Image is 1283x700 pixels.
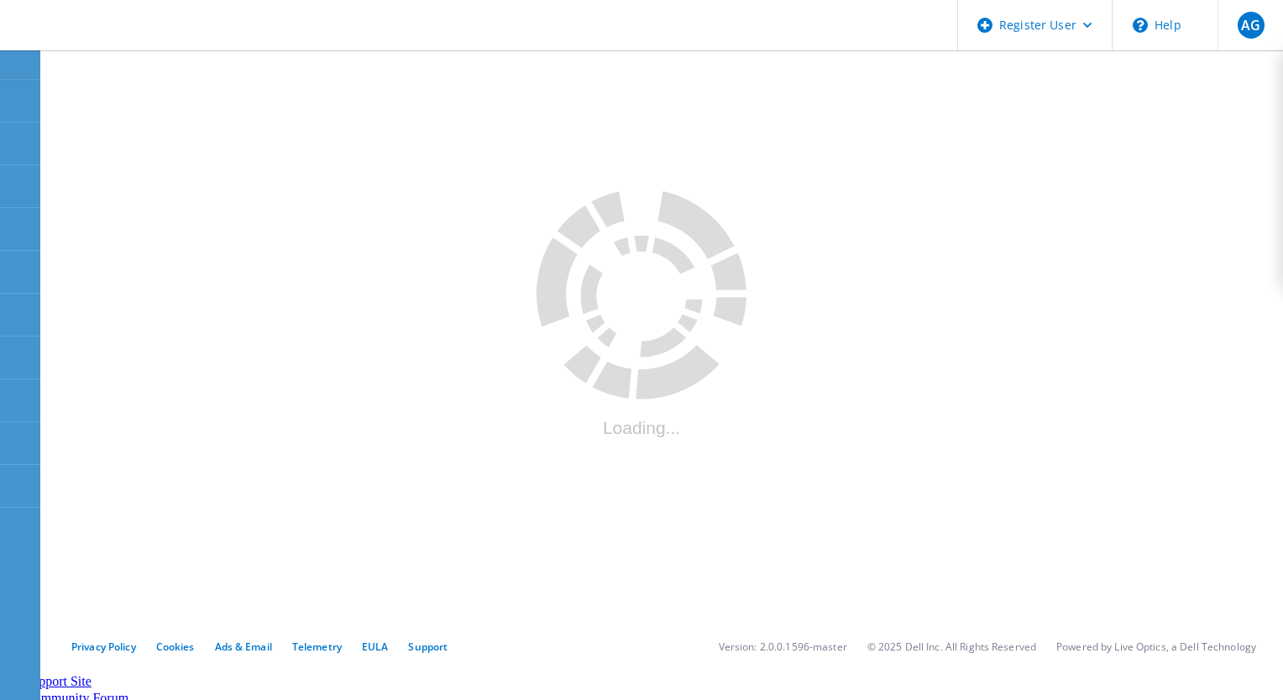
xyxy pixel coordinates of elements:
[408,640,448,654] a: Support
[867,640,1036,654] li: © 2025 Dell Inc. All Rights Reserved
[1241,18,1260,32] span: AG
[1056,640,1256,654] li: Powered by Live Optics, a Dell Technology
[292,640,342,654] a: Telemetry
[1133,18,1148,33] svg: \n
[17,33,197,47] a: Live Optics Dashboard
[719,640,847,654] li: Version: 2.0.0.1596-master
[71,640,136,654] a: Privacy Policy
[24,674,92,688] a: Support Site
[156,640,195,654] a: Cookies
[215,640,272,654] a: Ads & Email
[537,418,746,438] div: Loading...
[362,640,388,654] a: EULA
